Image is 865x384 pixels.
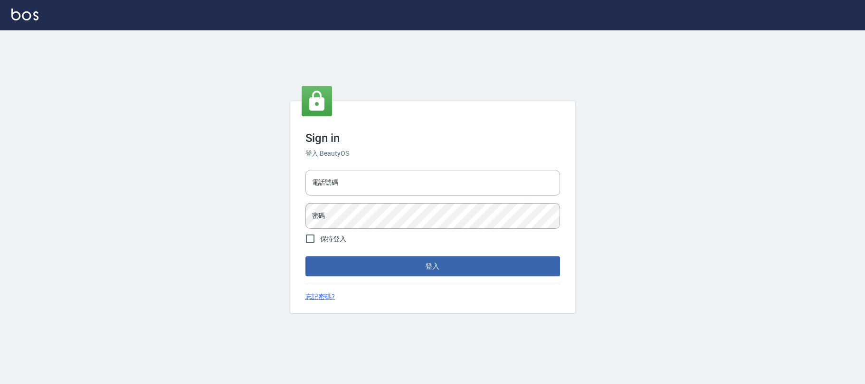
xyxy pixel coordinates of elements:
[305,131,560,145] h3: Sign in
[305,149,560,159] h6: 登入 BeautyOS
[305,292,335,302] a: 忘記密碼?
[320,234,347,244] span: 保持登入
[305,256,560,276] button: 登入
[11,9,38,20] img: Logo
